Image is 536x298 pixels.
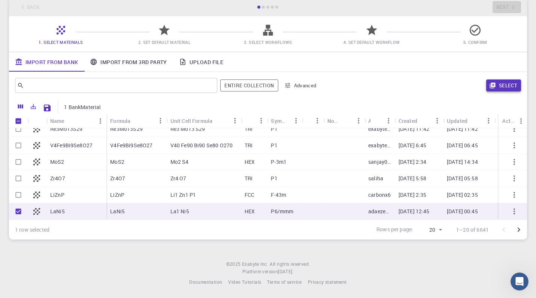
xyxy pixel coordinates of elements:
p: MoS2 [50,158,64,166]
p: LaNi5 [110,208,125,215]
span: Documentation [189,279,222,285]
span: 3. Select Workflows [244,39,292,45]
p: exabyte-io [368,142,391,149]
p: Re3Mo13S29 [110,125,143,133]
button: Menu [312,115,324,127]
p: P6/mmm [271,208,293,215]
a: Terms of service [267,279,302,286]
p: V4Fe9Bi9Se8O27 [50,142,93,149]
p: Zr4O7 [110,175,125,182]
div: Non-periodic [324,114,365,128]
a: Exabyte Inc. [242,261,268,268]
p: P1 [271,142,277,149]
p: La1 Ni5 [170,208,189,215]
button: Sort [340,115,352,127]
button: Menu [431,115,443,127]
div: Formula [106,114,166,128]
button: Sort [64,115,76,127]
div: Lattice [241,114,267,128]
button: Menu [229,115,241,127]
span: 4. Set Default Workflow [343,39,400,45]
button: Sort [371,115,383,127]
span: Filter throughout whole library including sets (folders) [220,79,278,91]
button: Sort [245,115,257,127]
a: Import From 3rd Party [84,52,173,72]
div: Unit Cell Formula [170,114,213,128]
p: [DATE] 05:58 [447,175,478,182]
div: Actions [499,114,527,128]
a: Upload File [173,52,229,72]
p: sanjay006 [368,158,391,166]
div: Actions [502,114,515,128]
p: adaeze01 [368,208,391,215]
span: Terms of service [267,279,302,285]
button: Columns [14,100,27,112]
p: TRI [245,142,252,149]
p: [DATE] 14:34 [447,158,478,166]
button: Menu [255,115,267,127]
p: P-3m1 [271,158,287,166]
p: P1 [271,175,277,182]
div: Icon [28,114,46,128]
p: TRI [245,175,252,182]
p: [DATE] 06:45 [447,142,478,149]
p: saliha [368,175,383,182]
p: Re3 Mo13 S29 [170,125,205,133]
button: Select [486,79,521,91]
p: Zr4O7 [50,175,65,182]
p: [DATE] 2:35 [399,191,427,199]
span: © 2025 [226,261,242,268]
button: Menu [482,115,494,127]
span: Exabyte Inc. [242,261,268,267]
p: [DATE] 11:42 [447,125,478,133]
p: Mo2 S4 [170,158,189,166]
span: Privacy statement [308,279,347,285]
p: LaNi5 [50,208,65,215]
button: Menu [383,115,395,127]
p: [DATE] 11:42 [399,125,430,133]
p: exabyte-io [368,125,391,133]
button: Advanced [281,79,320,91]
div: Tags [302,114,324,128]
div: Updated [447,114,467,128]
p: F-43m [271,191,286,199]
div: Symmetry [267,114,302,128]
p: [DATE] 02:35 [447,191,478,199]
p: FCC [245,191,254,199]
button: Menu [155,115,167,127]
iframe: Intercom live chat [511,273,529,291]
p: LiZnP [50,191,64,199]
p: 1 BankMaterial [64,103,101,111]
div: Name [50,114,64,128]
div: Unit Cell Formula [167,114,241,128]
div: Created [399,114,417,128]
button: Menu [515,115,527,127]
p: HEX [245,208,255,215]
p: P1 [271,125,277,133]
div: Non-periodic [327,114,341,128]
div: Symmetry [271,114,290,128]
span: Video Tutorials [228,279,261,285]
p: HEX [245,158,255,166]
div: Created [395,114,443,128]
a: Privacy statement [308,279,347,286]
p: Rows per page: [376,226,413,234]
button: Sort [212,115,224,127]
div: Name [46,114,106,128]
button: Menu [352,115,364,127]
a: [DATE]. [278,268,294,276]
p: LiZnP [110,191,124,199]
span: 1. Select Materials [39,39,83,45]
p: Zr4 O7 [170,175,187,182]
p: Re3Mo13S29 [50,125,83,133]
p: [DATE] 00:45 [447,208,478,215]
p: [DATE] 6:45 [399,142,427,149]
span: Platform version [242,268,278,276]
p: Li1 Zn1 P1 [170,191,196,199]
p: V40 Fe90 Bi90 Se80 O270 [170,142,233,149]
button: Sort [417,115,429,127]
p: TRI [245,125,252,133]
div: Account [368,114,371,128]
div: 1 row selected [15,226,49,234]
button: Sort [130,115,142,127]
